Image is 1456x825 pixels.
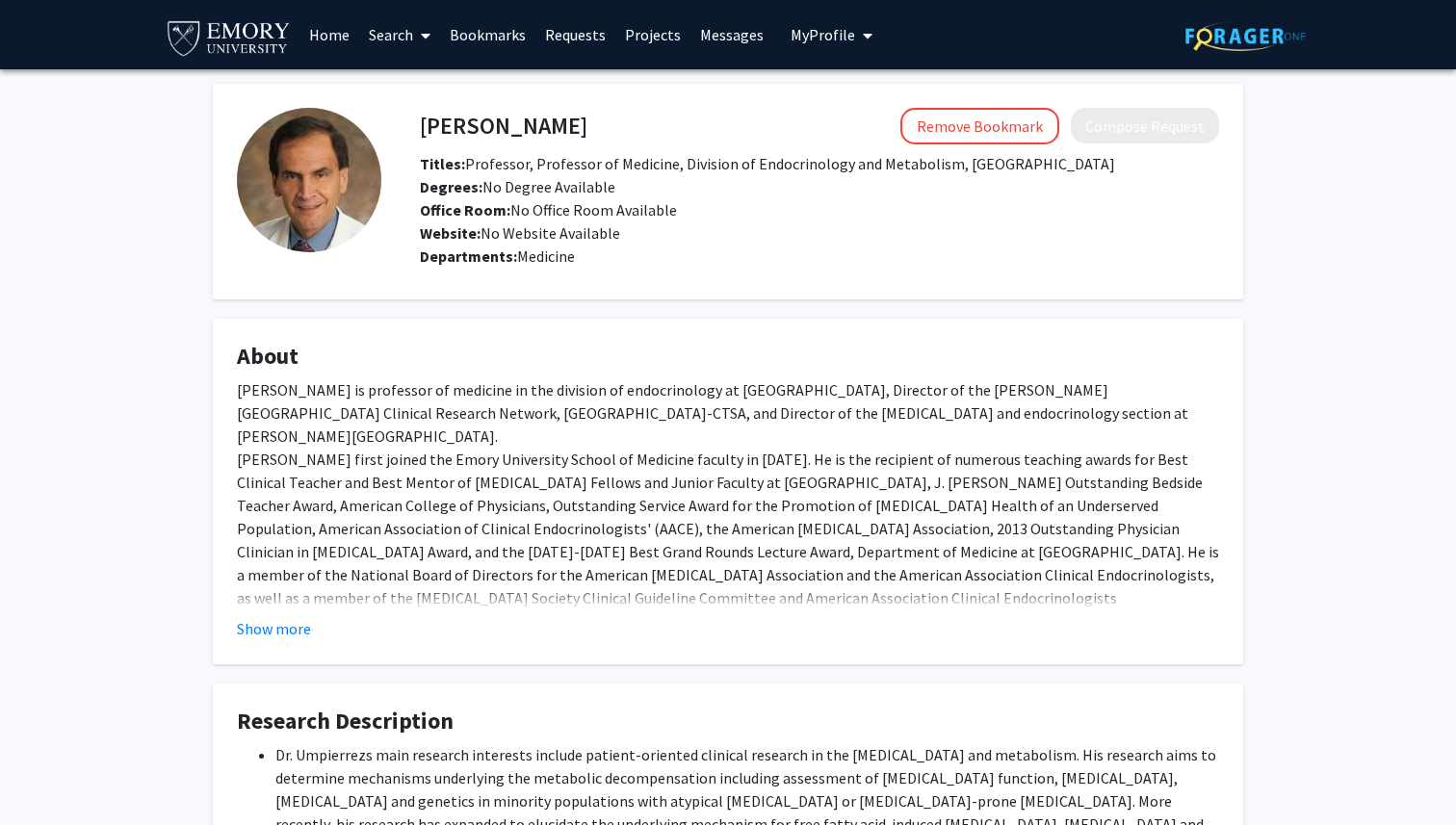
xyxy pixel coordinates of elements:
a: Messages [690,1,773,68]
b: Departments: [420,246,517,266]
a: Bookmarks [440,1,535,68]
button: Remove Bookmark [900,108,1059,144]
b: Website: [420,223,481,243]
a: Projects [615,1,690,68]
button: Show more [237,617,311,640]
b: Office Room: [420,200,510,219]
button: Compose Request to Guillermo Umpierrez [1071,108,1219,143]
img: Emory University Logo [165,15,293,59]
span: No Office Room Available [420,200,677,219]
h4: [PERSON_NAME] [420,108,587,143]
a: Requests [535,1,615,68]
a: Home [299,1,359,68]
span: Medicine [517,246,575,266]
span: No Degree Available [420,177,615,196]
span: My Profile [791,25,855,44]
b: Titles: [420,154,465,173]
b: Degrees: [420,177,482,196]
h4: Research Description [237,708,1219,735]
img: Profile Picture [237,108,381,252]
h4: About [237,343,1219,371]
img: ForagerOne Logo [1185,21,1306,51]
a: Search [359,1,440,68]
span: No Website Available [420,223,620,243]
span: Professor, Professor of Medicine, Division of Endocrinology and Metabolism, [GEOGRAPHIC_DATA] [420,154,1115,173]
